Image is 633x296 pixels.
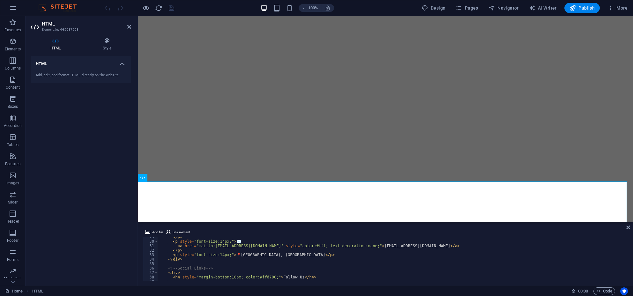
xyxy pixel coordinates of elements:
h4: Style [83,38,131,51]
button: AI Writer [526,3,559,13]
h6: Session time [571,287,588,295]
div: 38 [143,275,158,279]
button: Navigator [486,3,521,13]
h6: 100% [308,4,318,12]
p: Features [5,161,20,166]
span: : [583,289,584,293]
span: Link element [173,228,190,236]
h4: HTML [31,38,83,51]
button: 100% [299,4,321,12]
span: More [607,5,628,11]
img: Editor Logo [37,4,85,12]
p: Forms [7,257,19,262]
button: Click here to leave preview mode and continue editing [142,4,150,12]
button: More [605,3,630,13]
p: Marketing [4,276,21,281]
i: Reload page [155,4,162,12]
p: Columns [5,66,21,71]
div: 34 [143,257,158,262]
div: 31 [143,244,158,248]
div: 33 [143,253,158,257]
span: Code [596,287,612,295]
p: Images [6,181,19,186]
div: Design (Ctrl+Alt+Y) [419,3,448,13]
div: Add, edit, and format HTML directly on the website. [36,73,126,78]
div: 37 [143,270,158,275]
span: Add file [152,228,163,236]
h2: HTML [42,21,131,27]
div: 36 [143,266,158,270]
div: 39 [143,279,158,284]
i: On resize automatically adjust zoom level to fit chosen device. [325,5,331,11]
button: Code [593,287,615,295]
span: Navigator [488,5,519,11]
span: Pages [456,5,478,11]
span: Publish [570,5,595,11]
button: Usercentrics [620,287,628,295]
span: Click to select. Double-click to edit [32,287,43,295]
nav: breadcrumb [32,287,43,295]
p: Tables [7,142,19,147]
h3: Element #ed-985637598 [42,27,118,33]
span: AI Writer [529,5,557,11]
button: reload [155,4,162,12]
button: Link element [165,228,191,236]
p: Footer [7,238,19,243]
span: Design [422,5,446,11]
p: Elements [5,47,21,52]
button: Pages [453,3,480,13]
button: Design [419,3,448,13]
button: Add file [144,228,164,236]
div: 32 [143,248,158,253]
h4: HTML [31,56,131,68]
p: Content [6,85,20,90]
p: Favorites [4,27,21,33]
a: Click to cancel selection. Double-click to open Pages [5,287,23,295]
p: Header [6,219,19,224]
p: Boxes [8,104,18,109]
div: 35 [143,262,158,266]
div: 30 [143,239,158,244]
button: Publish [564,3,600,13]
p: Slider [8,200,18,205]
span: 00 00 [578,287,588,295]
p: Accordion [4,123,22,128]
